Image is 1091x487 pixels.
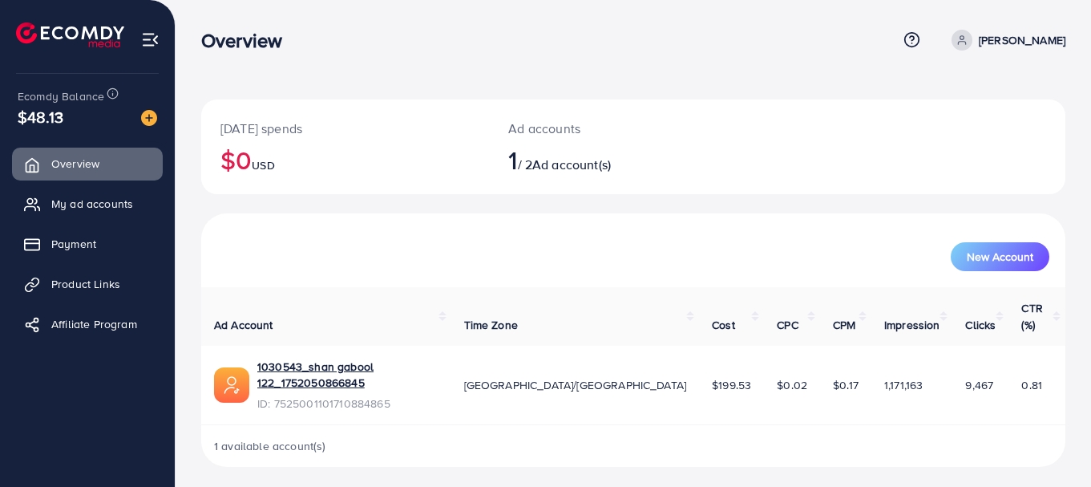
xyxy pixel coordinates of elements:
img: menu [141,30,160,49]
span: [GEOGRAPHIC_DATA]/[GEOGRAPHIC_DATA] [464,377,687,393]
span: Payment [51,236,96,252]
a: [PERSON_NAME] [945,30,1065,51]
span: Impression [884,317,940,333]
span: USD [252,157,274,173]
img: logo [16,22,124,47]
img: ic-ads-acc.e4c84228.svg [214,367,249,403]
a: My ad accounts [12,188,163,220]
span: Ad account(s) [532,156,611,173]
img: image [141,110,157,126]
button: New Account [951,242,1049,271]
span: 9,467 [965,377,993,393]
span: CPM [833,317,855,333]
a: 1030543_shan gabool 122_1752050866845 [257,359,438,392]
span: Affiliate Program [51,316,137,332]
span: $0.17 [833,377,859,393]
a: Payment [12,228,163,260]
span: Ecomdy Balance [18,88,104,104]
a: Product Links [12,268,163,300]
p: [PERSON_NAME] [979,30,1065,50]
h2: / 2 [508,144,686,175]
span: ID: 7525001101710884865 [257,396,438,412]
p: Ad accounts [508,119,686,138]
span: $0.02 [777,377,807,393]
span: Time Zone [464,317,518,333]
span: Cost [712,317,735,333]
span: 1 available account(s) [214,438,326,454]
span: $199.53 [712,377,751,393]
span: Ad Account [214,317,273,333]
span: CPC [777,317,798,333]
span: 0.81 [1021,377,1042,393]
span: Overview [51,156,99,172]
span: 1,171,163 [884,377,923,393]
span: CTR (%) [1021,300,1042,332]
span: 1 [508,141,517,178]
a: Affiliate Program [12,308,163,340]
h2: $0 [220,144,470,175]
p: [DATE] spends [220,119,470,138]
span: Product Links [51,276,120,292]
span: My ad accounts [51,196,133,212]
span: $48.13 [18,105,63,128]
span: Clicks [965,317,996,333]
span: New Account [967,251,1033,262]
a: Overview [12,148,163,180]
h3: Overview [201,29,295,52]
